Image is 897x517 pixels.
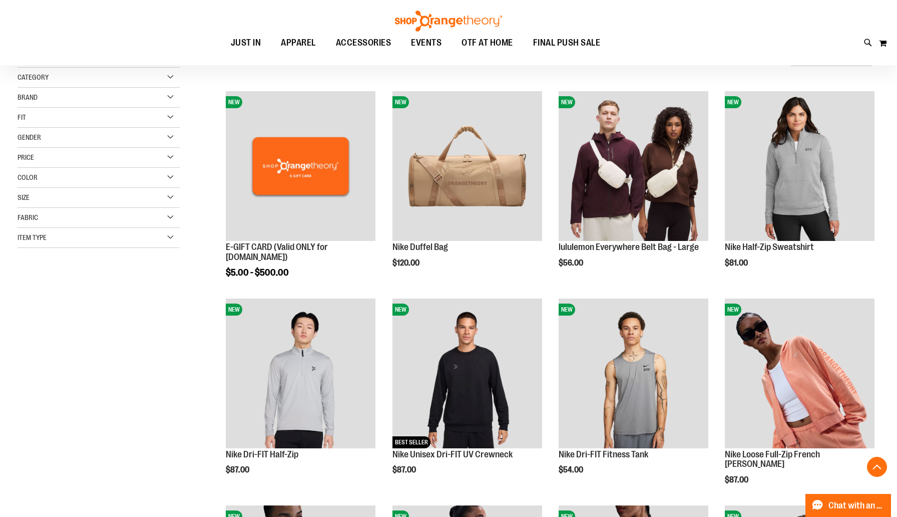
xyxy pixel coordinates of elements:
img: Nike Dri-FIT Fitness Tank [559,299,708,448]
div: product [387,294,547,500]
div: product [720,86,879,293]
a: JUST IN [221,32,271,54]
a: EVENTS [401,32,452,55]
a: FINAL PUSH SALE [523,32,611,55]
a: Nike Loose Full-Zip French Terry HoodieNEW [725,299,874,450]
span: NEW [725,304,741,316]
span: FINAL PUSH SALE [533,32,601,54]
span: Size [18,193,30,201]
span: $5.00 - $500.00 [226,268,289,278]
span: NEW [392,96,409,108]
span: Chat with an Expert [828,501,885,510]
span: NEW [226,304,242,316]
a: Nike Dri-FIT Fitness TankNEW [559,299,708,450]
a: Nike Duffel BagNEW [392,91,542,242]
div: product [387,86,547,293]
a: lululemon Everywhere Belt Bag - Large [559,242,699,252]
span: ACCESSORIES [336,32,391,54]
a: APPAREL [271,32,326,55]
img: Nike Duffel Bag [392,91,542,241]
span: $81.00 [725,258,749,268]
span: $54.00 [559,465,585,474]
span: NEW [559,96,575,108]
span: Gender [18,133,41,141]
span: Brand [18,93,38,101]
a: Nike Unisex Dri-FIT UV CrewneckNEWBEST SELLER [392,299,542,450]
span: Color [18,173,38,181]
span: Fabric [18,213,38,221]
a: Nike Half-Zip SweatshirtNEW [725,91,874,242]
button: Back To Top [867,457,887,477]
img: Nike Half-Zip Sweatshirt [725,91,874,241]
img: Nike Dri-FIT Half-Zip [226,299,375,448]
img: Nike Unisex Dri-FIT UV Crewneck [392,299,542,448]
span: $87.00 [226,465,251,474]
span: BEST SELLER [392,436,430,448]
div: product [221,294,380,500]
span: APPAREL [281,32,316,54]
a: Nike Loose Full-Zip French [PERSON_NAME] [725,449,820,469]
button: Chat with an Expert [805,494,891,517]
span: NEW [725,96,741,108]
a: OTF AT HOME [452,32,523,55]
a: Nike Duffel Bag [392,242,448,252]
span: NEW [559,304,575,316]
a: Nike Half-Zip Sweatshirt [725,242,814,252]
div: product [554,294,713,500]
a: Nike Dri-FIT Half-ZipNEW [226,299,375,450]
span: JUST IN [231,32,261,54]
a: Nike Unisex Dri-FIT UV Crewneck [392,449,513,459]
span: $87.00 [725,475,750,484]
span: $56.00 [559,258,585,268]
img: Nike Loose Full-Zip French Terry Hoodie [725,299,874,448]
a: lululemon Everywhere Belt Bag - LargeNEW [559,91,708,242]
a: Nike Dri-FIT Half-Zip [226,449,298,459]
div: product [554,86,713,293]
a: E-GIFT CARD (Valid ONLY for [DOMAIN_NAME]) [226,242,328,262]
span: EVENTS [411,32,441,54]
span: OTF AT HOME [462,32,513,54]
span: $87.00 [392,465,417,474]
span: Item Type [18,233,47,241]
span: Category [18,73,49,81]
a: ACCESSORIES [326,32,401,55]
span: Price [18,153,34,161]
span: Fit [18,113,26,121]
span: NEW [392,304,409,316]
span: $120.00 [392,258,421,268]
img: Shop Orangetheory [393,11,504,32]
img: lululemon Everywhere Belt Bag - Large [559,91,708,241]
span: NEW [226,96,242,108]
img: E-GIFT CARD (Valid ONLY for ShopOrangetheory.com) [226,91,375,241]
div: product [221,86,380,303]
div: product [720,294,879,510]
a: E-GIFT CARD (Valid ONLY for ShopOrangetheory.com)NEW [226,91,375,242]
a: Nike Dri-FIT Fitness Tank [559,449,648,459]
